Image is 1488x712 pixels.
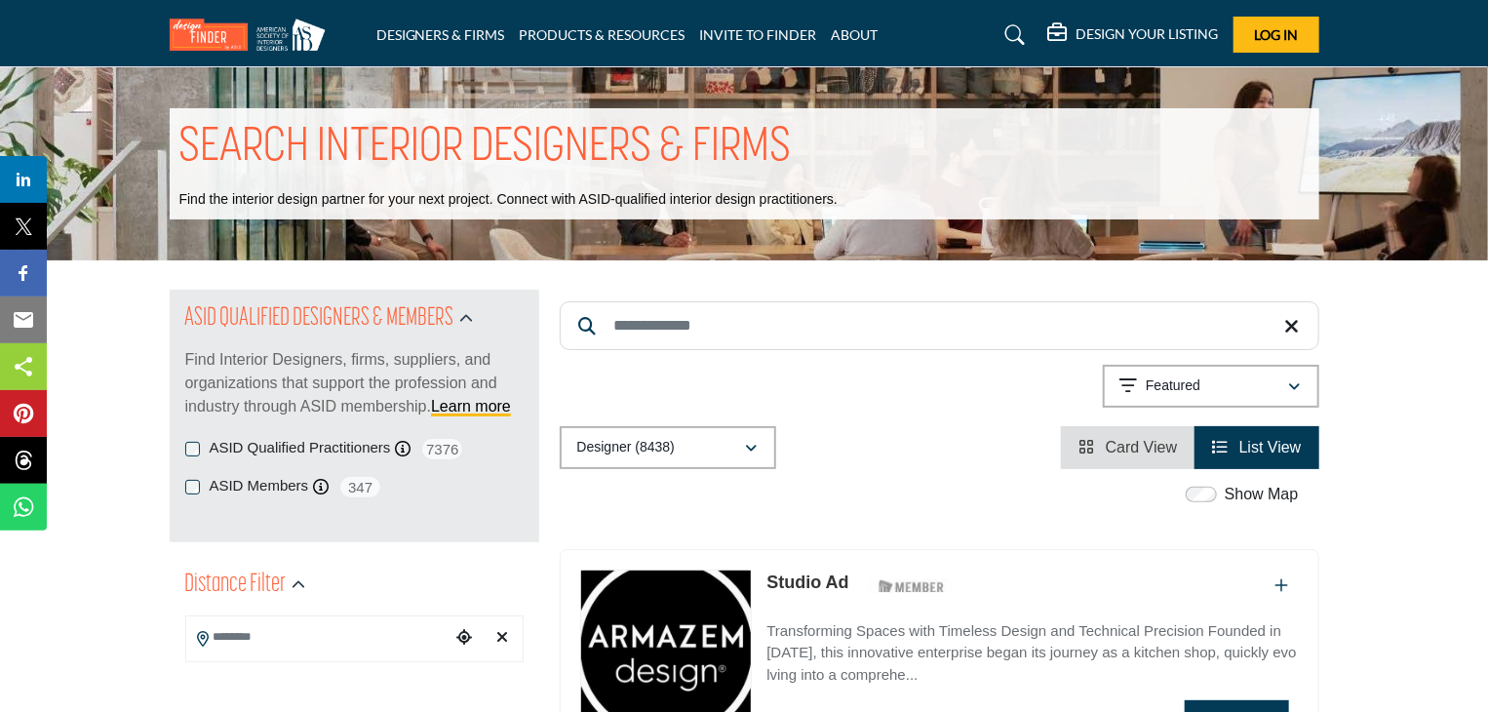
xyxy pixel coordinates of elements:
[185,442,200,456] input: ASID Qualified Practitioners checkbox
[376,26,505,43] a: DESIGNERS & FIRMS
[1254,26,1298,43] span: Log In
[1275,577,1289,594] a: Add To List
[338,475,382,499] span: 347
[1146,376,1200,396] p: Featured
[179,118,792,178] h1: SEARCH INTERIOR DESIGNERS & FIRMS
[868,574,956,599] img: ASID Members Badge Icon
[185,348,524,418] p: Find Interior Designers, firms, suppliers, and organizations that support the profession and indu...
[450,617,479,659] div: Choose your current location
[1233,17,1319,53] button: Log In
[1239,439,1302,455] span: List View
[766,570,848,596] p: Studio Ad
[832,26,879,43] a: ABOUT
[179,190,838,210] p: Find the interior design partner for your next project. Connect with ASID-qualified interior desi...
[986,20,1038,51] a: Search
[1194,426,1318,469] li: List View
[1078,439,1177,455] a: View Card
[185,301,454,336] h2: ASID QUALIFIED DESIGNERS & MEMBERS
[420,437,464,461] span: 7376
[766,620,1298,687] p: Transforming Spaces with Timeless Design and Technical Precision Founded in [DATE], this innovati...
[700,26,817,43] a: INVITE TO FINDER
[170,19,335,51] img: Site Logo
[1225,483,1299,506] label: Show Map
[520,26,685,43] a: PRODUCTS & RESOURCES
[185,568,287,603] h2: Distance Filter
[1061,426,1194,469] li: Card View
[766,573,848,592] a: Studio Ad
[1048,23,1219,47] div: DESIGN YOUR LISTING
[1212,439,1301,455] a: View List
[185,480,200,494] input: ASID Members checkbox
[1077,25,1219,43] h5: DESIGN YOUR LISTING
[560,426,776,469] button: Designer (8438)
[210,437,391,459] label: ASID Qualified Practitioners
[1106,439,1178,455] span: Card View
[186,618,450,656] input: Search Location
[489,617,518,659] div: Clear search location
[577,438,675,457] p: Designer (8438)
[560,301,1319,350] input: Search Keyword
[1103,365,1319,408] button: Featured
[766,609,1298,687] a: Transforming Spaces with Timeless Design and Technical Precision Founded in [DATE], this innovati...
[431,398,511,415] a: Learn more
[210,475,309,497] label: ASID Members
